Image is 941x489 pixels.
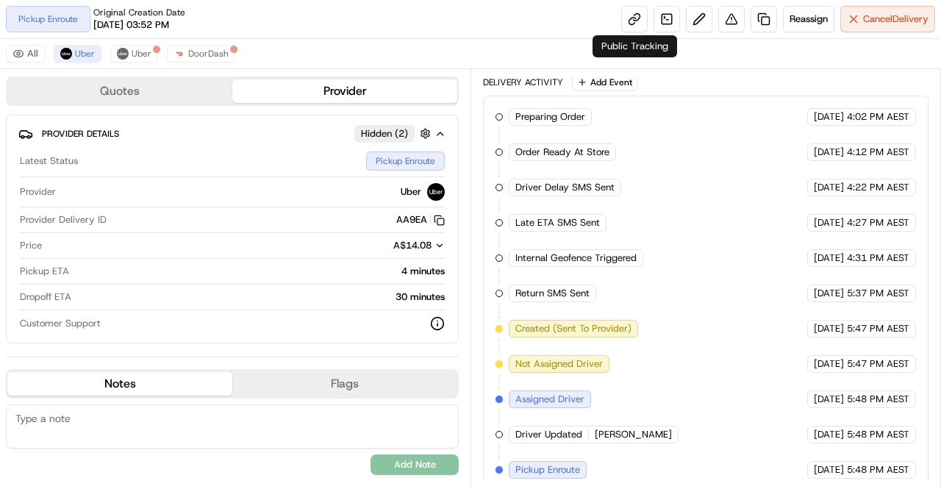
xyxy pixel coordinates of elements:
span: 5:48 PM AEST [847,393,909,406]
div: Public Tracking [593,35,677,57]
span: [DATE] [814,181,844,194]
span: Late ETA SMS Sent [515,216,600,229]
span: Order Ready At Store [515,146,609,159]
span: Uber [75,48,95,60]
div: 30 minutes [77,290,445,304]
span: [DATE] [814,393,844,406]
span: Reassign [790,13,828,26]
span: 5:47 PM AEST [847,357,909,371]
button: Provider DetailsHidden (2) [18,121,446,146]
button: DoorDash [167,45,235,63]
span: [DATE] [814,216,844,229]
span: Uber [401,185,421,199]
span: [DATE] [814,357,844,371]
button: All [6,45,45,63]
span: Provider [20,185,56,199]
span: Driver Updated [515,428,582,441]
span: Created (Sent To Provider) [515,322,631,335]
span: [DATE] [814,287,844,300]
span: Cancel Delivery [863,13,929,26]
span: Preparing Order [515,110,585,124]
button: CancelDelivery [840,6,935,32]
button: Uber [110,45,158,63]
span: 4:12 PM AEST [847,146,909,159]
span: 5:48 PM AEST [847,428,909,441]
img: uber-new-logo.jpeg [427,183,445,201]
img: uber-new-logo.jpeg [60,48,72,60]
span: 5:48 PM AEST [847,463,909,476]
span: Latest Status [20,154,78,168]
button: Hidden (2) [354,124,434,143]
span: Pickup Enroute [515,463,580,476]
span: 4:27 PM AEST [847,216,909,229]
span: Internal Geofence Triggered [515,251,637,265]
button: Notes [7,372,232,396]
span: [DATE] [814,110,844,124]
span: Price [20,239,42,252]
span: DoorDash [188,48,229,60]
span: Dropoff ETA [20,290,71,304]
button: A$14.08 [315,239,445,252]
button: Provider [232,79,457,103]
img: doordash_logo_v2.png [173,48,185,60]
span: Provider Delivery ID [20,213,107,226]
button: Add Event [572,74,637,91]
span: Assigned Driver [515,393,584,406]
span: Driver Delay SMS Sent [515,181,615,194]
span: [DATE] 03:52 PM [93,18,169,32]
span: 4:02 PM AEST [847,110,909,124]
span: Return SMS Sent [515,287,590,300]
span: [PERSON_NAME] [595,428,672,441]
span: [DATE] [814,322,844,335]
span: [DATE] [814,146,844,159]
span: Provider Details [42,128,119,140]
div: Delivery Activity [483,76,563,88]
span: 4:31 PM AEST [847,251,909,265]
span: Uber [132,48,151,60]
button: Quotes [7,79,232,103]
span: 5:37 PM AEST [847,287,909,300]
button: Uber [54,45,101,63]
button: Flags [232,372,457,396]
span: Hidden ( 2 ) [361,127,408,140]
span: [DATE] [814,428,844,441]
span: A$14.08 [393,239,432,251]
span: 5:47 PM AEST [847,322,909,335]
button: AA9EA [396,213,445,226]
img: uber-new-logo.jpeg [117,48,129,60]
span: [DATE] [814,251,844,265]
button: Reassign [783,6,834,32]
span: Original Creation Date [93,7,185,18]
div: 4 minutes [75,265,445,278]
span: Pickup ETA [20,265,69,278]
span: Not Assigned Driver [515,357,603,371]
span: 4:22 PM AEST [847,181,909,194]
span: [DATE] [814,463,844,476]
span: Customer Support [20,317,101,330]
